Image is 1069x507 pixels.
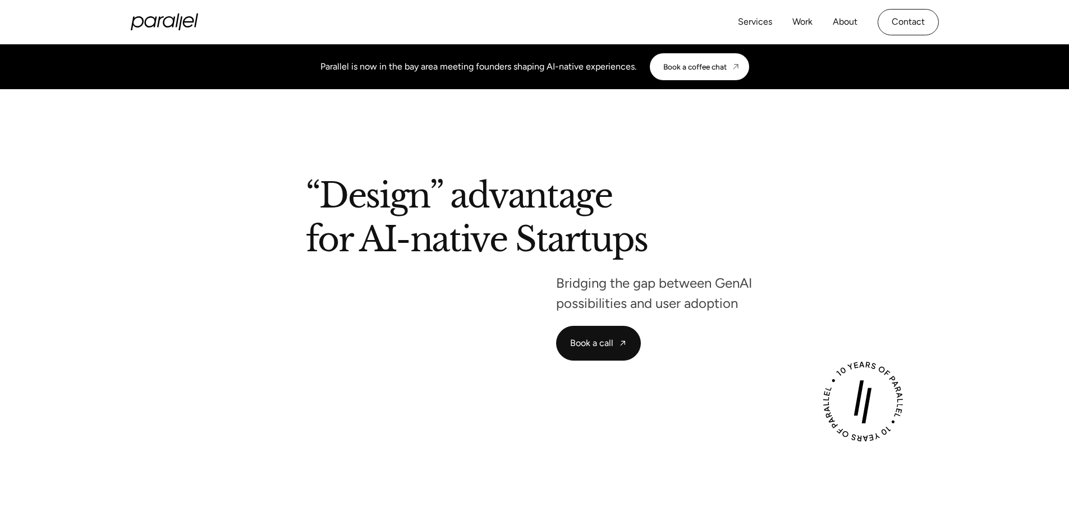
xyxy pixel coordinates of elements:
p: Bridging the gap between GenAI possibilities and user adoption [556,278,809,308]
a: Contact [878,9,939,35]
div: Book a coffee chat [663,62,727,71]
a: About [833,14,857,30]
a: Work [792,14,813,30]
div: Parallel is now in the bay area meeting founders shaping AI-native experiences. [320,60,636,73]
img: CTA arrow image [731,62,740,71]
a: Book a coffee chat [650,53,749,80]
a: Services [738,14,772,30]
h1: “Design” advantage for AI-native Startups [306,179,809,261]
a: home [131,13,198,30]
